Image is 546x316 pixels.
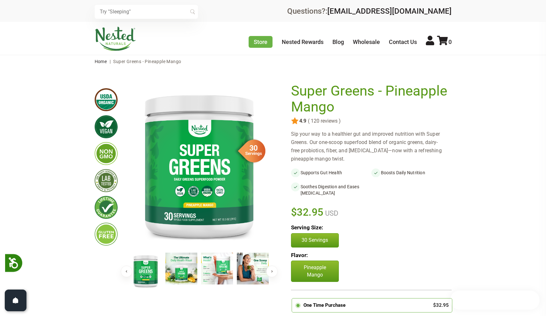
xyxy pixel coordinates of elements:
button: 30 Servings [291,233,339,247]
a: Wholesale [353,39,380,45]
img: Super Greens - Pineapple Mango [130,253,162,289]
span: $32.95 [291,205,324,219]
img: Nested Naturals [95,27,136,51]
input: Try "Sleeping" [95,5,198,19]
a: Nested Rewards [282,39,324,45]
a: Contact Us [389,39,417,45]
h1: Super Greens - Pineapple Mango [291,83,448,115]
img: Super Greens - Pineapple Mango [165,253,197,284]
span: USD [324,209,338,217]
button: Next [266,266,278,277]
img: glutenfree [95,223,118,246]
img: sg-servings-30.png [234,137,266,165]
img: vegan [95,115,118,138]
button: Previous [121,266,132,277]
span: Super Greens - Pineapple Mango [113,59,181,64]
button: Open [5,290,26,311]
img: gmofree [95,142,118,165]
span: 0 [448,39,452,45]
div: Questions?: [287,7,452,15]
a: Blog [332,39,344,45]
iframe: Button to open loyalty program pop-up [450,291,540,310]
a: Home [95,59,107,64]
img: usdaorganic [95,88,118,111]
img: star.svg [291,117,299,125]
span: 4.9 [299,118,306,124]
span: | [108,59,112,64]
a: [EMAIL_ADDRESS][DOMAIN_NAME] [327,7,452,16]
img: Super Greens - Pineapple Mango [128,83,271,247]
a: 0 [437,39,452,45]
li: Supports Gut Health [291,168,371,177]
b: Serving Size: [291,224,323,231]
nav: breadcrumbs [95,55,452,68]
img: thirdpartytested [95,169,118,192]
div: Sip your way to a healthier gut and improved nutrition with Super Greens. Our one-scoop superfood... [291,130,452,163]
p: Pineapple Mango [291,261,339,282]
p: 30 Servings [298,237,332,244]
a: Store [249,36,273,48]
b: Flavor: [291,252,308,258]
img: Super Greens - Pineapple Mango [201,253,233,284]
img: lifetimeguarantee [95,196,118,219]
li: Boosts Daily Nutrition [371,168,452,177]
li: Soothes Digestion and Eases [MEDICAL_DATA] [291,182,371,197]
span: ( 120 reviews ) [306,118,341,124]
img: Super Greens - Pineapple Mango [237,253,269,284]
